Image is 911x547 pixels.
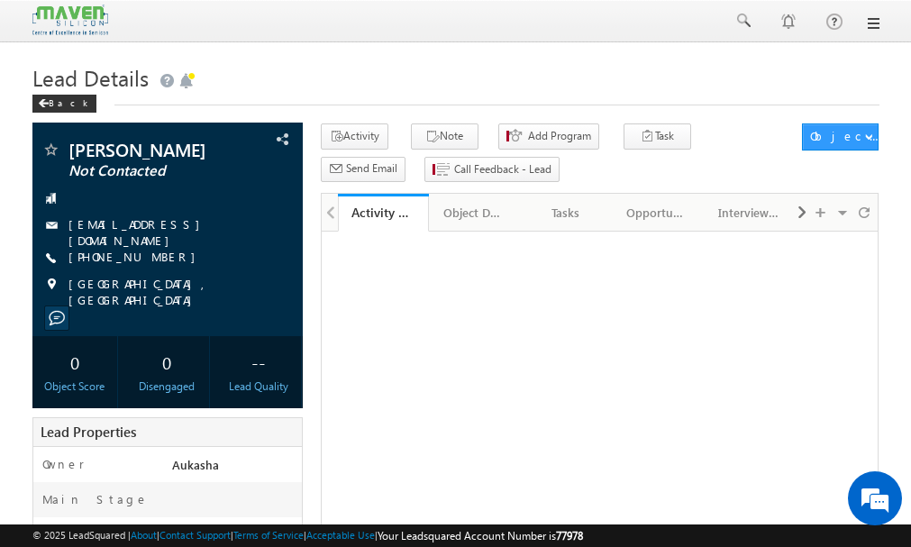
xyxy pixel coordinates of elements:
[37,378,114,395] div: Object Score
[32,5,108,36] img: Custom Logo
[41,423,136,441] span: Lead Properties
[802,123,879,150] button: Object Actions
[172,457,219,472] span: Aukasha
[68,276,283,308] span: [GEOGRAPHIC_DATA], [GEOGRAPHIC_DATA]
[624,123,691,150] button: Task
[810,128,887,144] div: Object Actions
[528,128,591,144] span: Add Program
[626,202,687,223] div: Opportunities
[159,529,231,541] a: Contact Support
[221,345,297,378] div: --
[454,161,551,178] span: Call Feedback - Lead
[32,95,96,113] div: Back
[68,162,232,180] span: Not Contacted
[498,123,599,150] button: Add Program
[68,216,209,248] a: [EMAIL_ADDRESS][DOMAIN_NAME]
[129,378,205,395] div: Disengaged
[129,345,205,378] div: 0
[221,378,297,395] div: Lead Quality
[32,94,105,109] a: Back
[338,194,429,232] a: Activity History
[521,194,612,232] a: Tasks
[411,123,478,150] button: Note
[42,456,85,472] label: Owner
[535,202,596,223] div: Tasks
[424,157,560,183] button: Call Feedback - Lead
[378,529,583,542] span: Your Leadsquared Account Number is
[338,194,429,230] li: Activity History
[233,529,304,541] a: Terms of Service
[131,529,157,541] a: About
[321,157,405,183] button: Send Email
[306,529,375,541] a: Acceptable Use
[32,527,583,544] span: © 2025 LeadSquared | | | | |
[704,194,795,230] li: Interview Status
[429,194,520,230] li: Lead Details
[68,249,205,267] span: [PHONE_NUMBER]
[556,529,583,542] span: 77978
[429,194,520,232] a: Object Details
[704,194,795,232] a: Interview Status
[443,202,504,223] div: Object Details
[612,194,703,230] li: Opportunities
[321,123,388,150] button: Activity
[32,63,149,92] span: Lead Details
[612,194,703,232] a: Opportunities
[351,204,415,221] div: Activity History
[37,345,114,378] div: 0
[42,491,149,507] label: Main Stage
[346,160,397,177] span: Send Email
[68,141,232,159] span: [PERSON_NAME]
[718,202,779,223] div: Interview Status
